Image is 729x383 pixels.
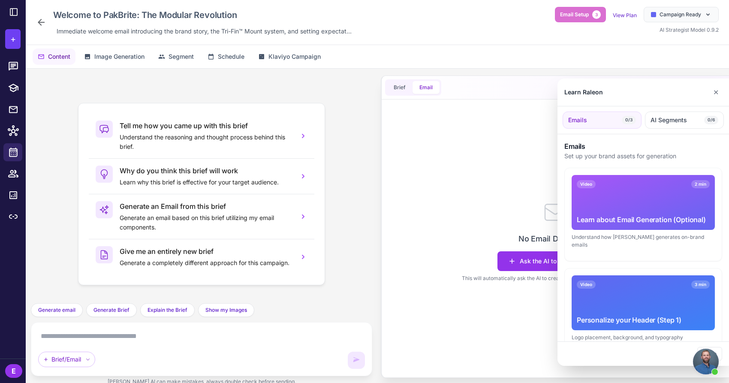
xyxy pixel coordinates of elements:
button: Close [710,84,722,101]
h3: Emails [564,141,722,151]
div: Learn Raleon [564,87,603,97]
span: AI Segments [651,115,687,125]
span: 0/6 [704,116,718,124]
button: Emails0/3 [563,112,642,129]
span: Video [577,180,596,188]
span: Video [577,280,596,289]
button: AI Segments0/6 [645,112,724,129]
span: 3 min [691,280,710,289]
div: Personalize your Header (Step 1) [577,315,710,325]
button: Close [697,347,722,361]
div: Logo placement, background, and typography [572,334,715,341]
span: 2 min [691,180,710,188]
p: Set up your brand assets for generation [564,151,722,161]
span: Emails [568,115,587,125]
div: Understand how [PERSON_NAME] generates on-brand emails [572,233,715,249]
span: 0/3 [622,116,636,124]
a: Open chat [693,349,719,374]
div: Learn about Email Generation (Optional) [577,214,710,225]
